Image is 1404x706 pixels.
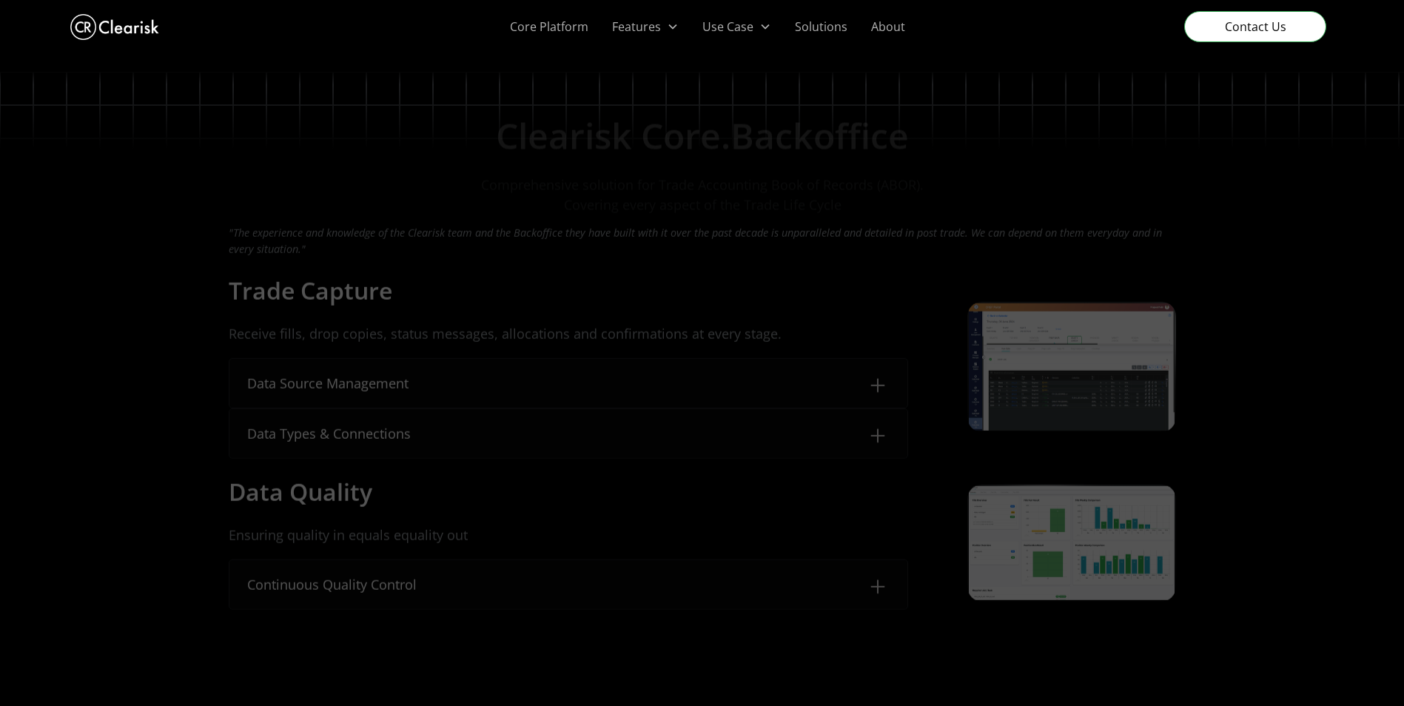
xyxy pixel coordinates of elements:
img: Plus Icon [865,373,889,397]
p: "The experience and knowledge of the Clearisk team and the Backoffice they have built with it ove... [229,224,1176,256]
img: Plus Icon [865,423,889,447]
h4: Trade Capture [229,275,392,306]
h4: Data Quality [229,477,372,508]
a: home [70,10,159,44]
p: Comprehensive solution for Trade Accounting Book of Records (ABOR). Covering every aspect of the ... [481,175,924,215]
div: Data Source Management [247,373,409,393]
h2: Clearisk Core.Backoffice [496,114,909,157]
p: Ensuring quality in equals equality out [229,525,908,545]
a: Contact Us [1184,11,1326,42]
div: Features [612,18,661,36]
div: Data Types & Connections [247,423,411,443]
div: Use Case [702,18,753,36]
img: Plus Icon [865,575,889,599]
p: Receive fills, drop copies, status messages, allocations and confirmations at every stage. [229,323,908,343]
div: Continuous Quality Control [247,575,417,595]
